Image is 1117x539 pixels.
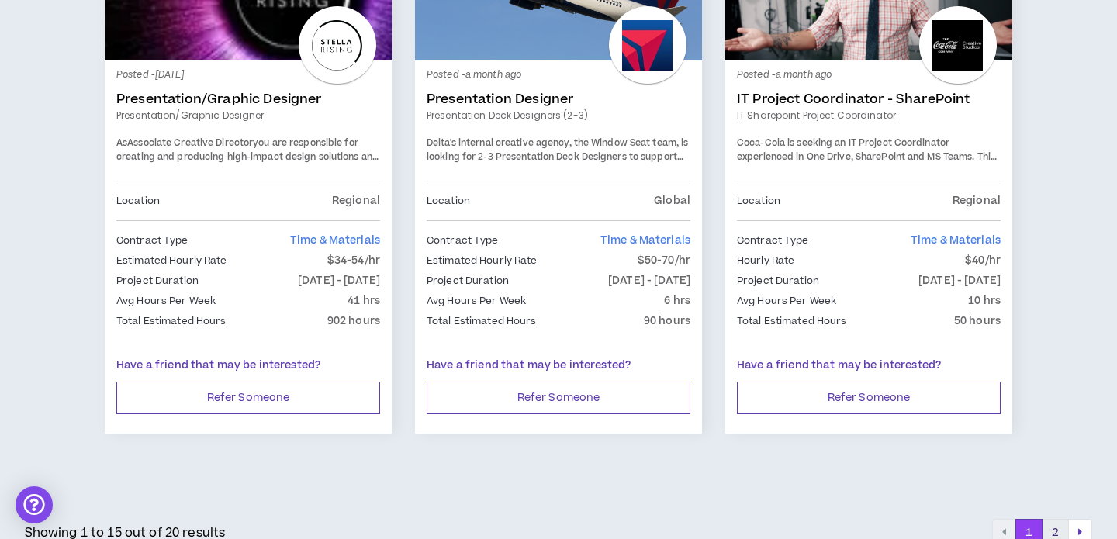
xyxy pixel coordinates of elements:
p: 10 hrs [968,292,1001,309]
div: Open Intercom Messenger [16,486,53,523]
span: Time & Materials [600,233,690,248]
span: Delta's internal creative agency, the Window Seat team, is looking for 2-3 Presentation Deck Desi... [427,136,688,191]
p: Avg Hours Per Week [116,292,216,309]
p: 902 hours [327,313,380,330]
p: $40/hr [965,252,1001,269]
p: Project Duration [737,272,819,289]
p: [DATE] - [DATE] [298,272,380,289]
p: 90 hours [644,313,690,330]
p: Regional [332,192,380,209]
strong: Associate Creative Director [127,136,253,150]
p: Location [427,192,470,209]
p: Contract Type [116,232,188,249]
a: Presentation Designer [427,92,690,107]
p: $50-70/hr [638,252,690,269]
p: 6 hrs [664,292,690,309]
button: Refer Someone [737,382,1001,414]
p: Avg Hours Per Week [427,292,526,309]
p: Have a friend that may be interested? [116,358,380,374]
p: Project Duration [116,272,199,289]
p: Project Duration [427,272,509,289]
p: Hourly Rate [737,252,794,269]
p: 50 hours [954,313,1001,330]
p: Location [737,192,780,209]
p: Contract Type [737,232,809,249]
p: Global [654,192,690,209]
p: Total Estimated Hours [737,313,847,330]
span: Time & Materials [290,233,380,248]
p: Have a friend that may be interested? [737,358,1001,374]
p: 41 hrs [348,292,380,309]
span: Time & Materials [911,233,1001,248]
p: Avg Hours Per Week [737,292,836,309]
p: [DATE] - [DATE] [918,272,1001,289]
p: Total Estimated Hours [116,313,227,330]
a: Presentation/Graphic Designer [116,92,380,107]
p: Posted - [DATE] [116,68,380,82]
a: IT Sharepoint Project Coordinator [737,109,1001,123]
p: Have a friend that may be interested? [427,358,690,374]
p: Estimated Hourly Rate [427,252,538,269]
p: [DATE] - [DATE] [608,272,690,289]
span: As [116,136,127,150]
a: Presentation/Graphic Designer [116,109,380,123]
p: Estimated Hourly Rate [116,252,227,269]
p: Location [116,192,160,209]
p: Posted - a month ago [427,68,690,82]
p: $34-54/hr [327,252,380,269]
button: Refer Someone [427,382,690,414]
a: Presentation Deck Designers (2-3) [427,109,690,123]
span: Coca-Cola is seeking an IT Project Coordinator experienced in One Drive, SharePoint and MS Teams.... [737,136,997,204]
p: Contract Type [427,232,499,249]
p: Regional [953,192,1001,209]
p: Posted - a month ago [737,68,1001,82]
button: Refer Someone [116,382,380,414]
p: Total Estimated Hours [427,313,537,330]
a: IT Project Coordinator - SharePoint [737,92,1001,107]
